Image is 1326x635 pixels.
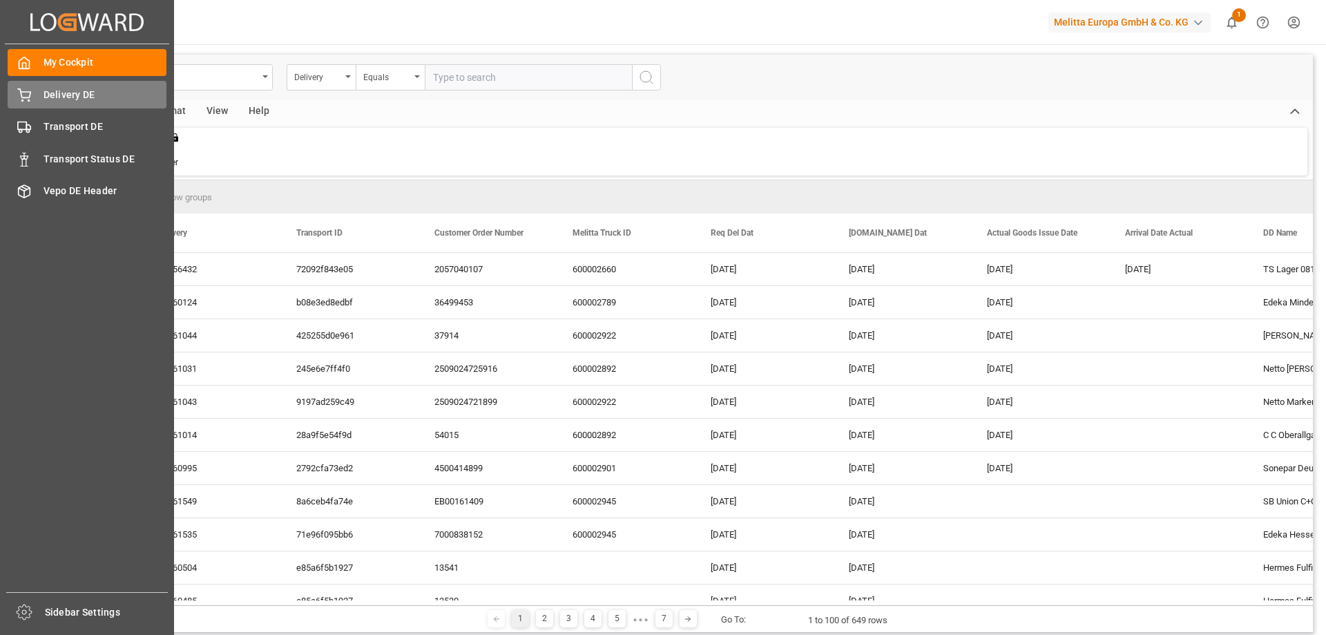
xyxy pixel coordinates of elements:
div: 92561044 [142,319,280,352]
div: [DATE] [970,319,1108,352]
button: show 1 new notifications [1216,7,1247,38]
div: 36499453 [418,286,556,319]
div: 600002945 [556,518,694,551]
span: Actual Goods Issue Date [987,228,1077,238]
button: Melitta Europa GmbH & Co. KG [1048,9,1216,35]
div: [DATE] [832,585,970,617]
a: My Cockpit [8,49,166,76]
div: [DATE] [694,253,832,285]
div: Equals [363,68,410,84]
div: 7000838152 [418,518,556,551]
div: e85a6f5b1927 [280,585,418,617]
div: 425255d0e961 [280,319,418,352]
div: [DATE] [694,452,832,484]
div: [DATE] [832,253,970,285]
div: [DATE] [1108,253,1247,285]
span: Transport ID [296,228,343,238]
div: 600002892 [556,352,694,385]
button: Help Center [1247,7,1278,38]
div: 600002901 [556,452,694,484]
div: 600002945 [556,485,694,518]
div: 72092f843e05 [280,253,418,285]
div: 5 [608,610,626,627]
div: 2792cfa73ed2 [280,452,418,484]
div: 2057040107 [418,253,556,285]
div: 28a9f5e54f9d [280,419,418,451]
span: Vepo DE Header [44,184,167,198]
div: 2509024725916 [418,352,556,385]
div: [DATE] [832,485,970,518]
a: Vepo DE Header [8,178,166,205]
div: 92560124 [142,286,280,319]
div: [DATE] [832,518,970,551]
div: 92556432 [142,253,280,285]
div: [DATE] [970,386,1108,418]
div: 92560485 [142,585,280,617]
div: 600002922 [556,386,694,418]
div: [DATE] [832,551,970,584]
div: [DATE] [694,319,832,352]
div: [DATE] [694,352,832,385]
div: 92561031 [142,352,280,385]
a: Transport Status DE [8,145,166,172]
div: 1 [512,610,529,627]
div: Help [238,100,280,124]
span: Req Del Dat [711,228,753,238]
span: Melitta Truck ID [573,228,631,238]
div: 2509024721899 [418,386,556,418]
div: EB00161409 [418,485,556,518]
div: 600002922 [556,319,694,352]
button: open menu [287,64,356,91]
div: 92561549 [142,485,280,518]
div: [DATE] [694,419,832,451]
div: 1 to 100 of 649 rows [808,614,887,627]
div: [DATE] [970,419,1108,451]
div: 7 [655,610,673,627]
div: Delivery [294,68,341,84]
div: [DATE] [832,286,970,319]
div: [DATE] [694,485,832,518]
div: 600002892 [556,419,694,451]
div: 9197ad259c49 [280,386,418,418]
div: 37914 [418,319,556,352]
div: [DATE] [832,352,970,385]
span: Delivery DE [44,88,167,102]
span: Transport DE [44,120,167,134]
span: Customer Order Number [434,228,523,238]
div: 4500414899 [418,452,556,484]
div: 600002789 [556,286,694,319]
div: 600002660 [556,253,694,285]
span: Transport Status DE [44,152,167,167]
div: 92561535 [142,518,280,551]
div: 8a6ceb4fa74e [280,485,418,518]
span: DD Name [1263,228,1297,238]
div: [DATE] [970,452,1108,484]
span: 1 [1232,8,1246,22]
div: 71e96f095bb6 [280,518,418,551]
div: 92560504 [142,551,280,584]
div: 245e6e7ff4f0 [280,352,418,385]
div: [DATE] [832,386,970,418]
span: Sidebar Settings [45,605,169,620]
span: Arrival Date Actual [1125,228,1193,238]
div: View [196,100,238,124]
div: [DATE] [970,352,1108,385]
div: [DATE] [694,518,832,551]
span: [DOMAIN_NAME] Dat [849,228,927,238]
div: [DATE] [970,253,1108,285]
div: ● ● ● [633,614,648,625]
div: [DATE] [694,585,832,617]
div: e85a6f5b1927 [280,551,418,584]
div: 3 [560,610,577,627]
button: search button [632,64,661,91]
a: Delivery DE [8,81,166,108]
div: [DATE] [832,452,970,484]
div: 13530 [418,585,556,617]
span: My Cockpit [44,55,167,70]
a: Transport DE [8,113,166,140]
div: 54015 [418,419,556,451]
button: open menu [356,64,425,91]
div: [DATE] [694,386,832,418]
div: Go To: [721,613,746,627]
div: 2 [536,610,553,627]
